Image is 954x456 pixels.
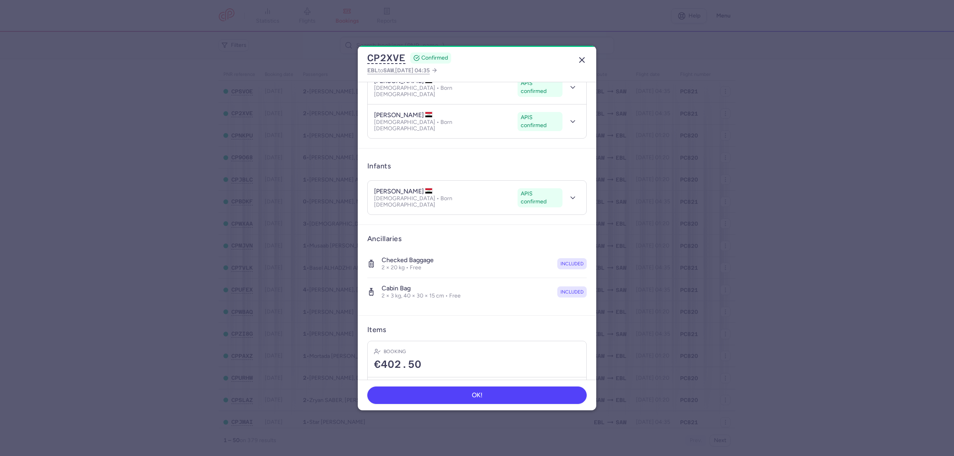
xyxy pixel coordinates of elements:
span: included [560,260,584,268]
button: OK! [367,386,587,404]
h3: Ancillaries [367,234,587,243]
h4: Checked baggage [382,256,434,264]
span: [DATE] 04:35 [395,67,430,74]
span: EBL [367,67,378,73]
button: CP2XVE [367,52,405,64]
h4: [PERSON_NAME] [374,111,433,119]
h4: Booking [384,348,406,356]
p: [DEMOGRAPHIC_DATA] • Born [DEMOGRAPHIC_DATA] [374,85,514,98]
a: EBLtoSAW,[DATE] 04:35 [367,66,438,75]
div: Booking€402.50 [368,341,586,377]
p: [DEMOGRAPHIC_DATA] • Born [DEMOGRAPHIC_DATA] [374,195,514,208]
span: CONFIRMED [421,54,448,62]
span: to , [367,66,430,75]
h3: Infants [367,162,391,171]
p: 2 × 3 kg, 40 × 30 × 15 cm • Free [382,292,461,299]
span: SAW [383,67,394,73]
p: 2 × 20 kg • Free [382,264,434,271]
span: APIS confirmed [521,79,559,95]
h4: [PERSON_NAME] [374,187,433,195]
h3: Items [367,325,386,334]
span: APIS confirmed [521,190,559,206]
p: [DEMOGRAPHIC_DATA] • Born [DEMOGRAPHIC_DATA] [374,119,514,132]
span: APIS confirmed [521,114,559,129]
span: €402.50 [374,359,421,371]
h4: Cabin bag [382,284,461,292]
span: OK! [472,392,483,399]
span: included [560,288,584,296]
